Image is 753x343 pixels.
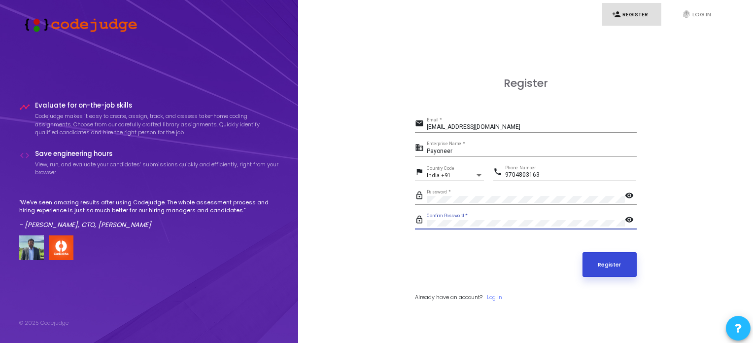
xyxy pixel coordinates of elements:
i: timeline [19,102,30,113]
i: code [19,150,30,161]
a: Log In [487,293,502,302]
mat-icon: phone [493,167,505,179]
mat-icon: visibility [625,215,637,227]
span: India +91 [427,172,450,179]
a: person_addRegister [602,3,661,26]
input: Email [427,124,637,131]
a: fingerprintLog In [672,3,731,26]
mat-icon: visibility [625,191,637,202]
p: View, run, and evaluate your candidates’ submissions quickly and efficiently, right from your bro... [35,160,279,177]
img: company-logo [49,235,73,260]
mat-icon: business [415,143,427,154]
input: Phone Number [505,172,636,179]
i: person_add [612,10,621,19]
button: Register [582,252,637,277]
h4: Evaluate for on-the-job skills [35,102,279,110]
input: Enterprise Name [427,148,637,155]
mat-icon: flag [415,167,427,179]
mat-icon: lock_outline [415,191,427,202]
em: - [PERSON_NAME], CTO, [PERSON_NAME] [19,220,151,229]
p: "We've seen amazing results after using Codejudge. The whole assessment process and hiring experi... [19,198,279,215]
span: Already have an account? [415,293,482,301]
mat-icon: lock_outline [415,215,427,227]
h4: Save engineering hours [35,150,279,158]
div: © 2025 Codejudge [19,319,68,327]
mat-icon: email [415,118,427,130]
i: fingerprint [682,10,691,19]
img: user image [19,235,44,260]
p: Codejudge makes it easy to create, assign, track, and assess take-home coding assignments. Choose... [35,112,279,137]
h3: Register [415,77,637,90]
